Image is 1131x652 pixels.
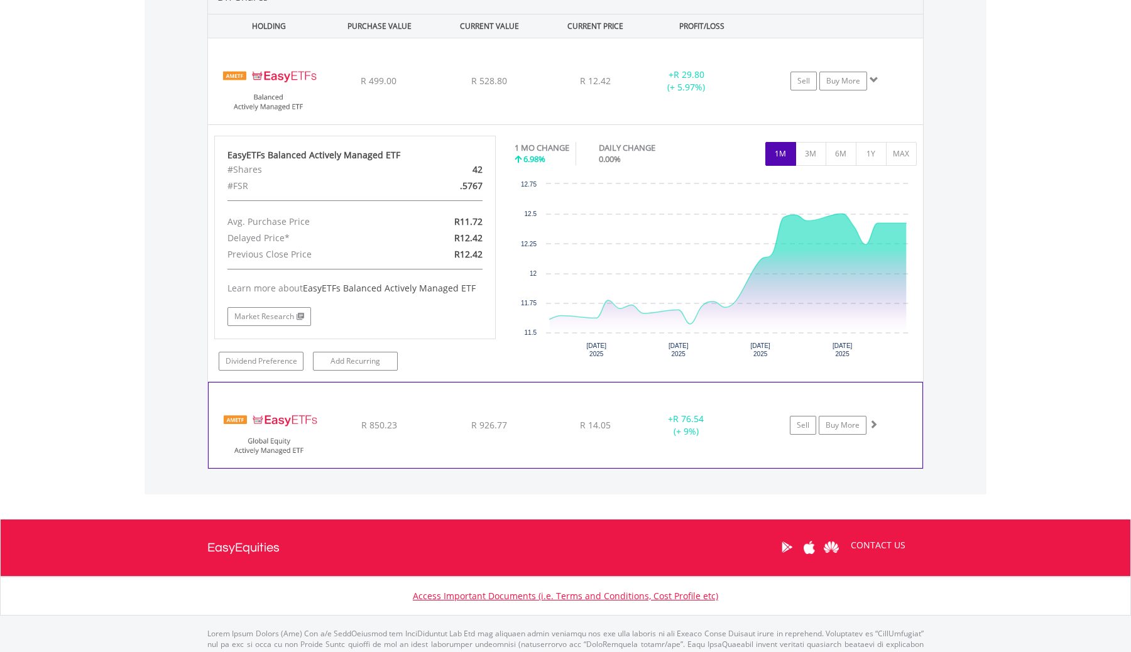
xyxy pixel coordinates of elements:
span: R 528.80 [471,75,507,87]
div: DAILY CHANGE [599,142,699,154]
div: CURRENT VALUE [435,14,543,38]
a: Buy More [819,416,866,435]
text: [DATE] 2025 [669,342,689,357]
span: R 926.77 [471,419,507,431]
div: #Shares [218,161,401,178]
span: R12.42 [454,248,483,260]
img: TFSA.EASYGE.png [215,398,323,465]
span: EasyETFs Balanced Actively Managed ETF [303,282,476,294]
button: 6M [826,142,856,166]
text: 12.75 [521,181,537,188]
button: 1Y [856,142,887,166]
div: #FSR [218,178,401,194]
a: Sell [790,416,816,435]
a: Access Important Documents (i.e. Terms and Conditions, Cost Profile etc) [413,590,718,602]
button: 1M [765,142,796,166]
div: CURRENT PRICE [545,14,645,38]
div: Delayed Price* [218,230,401,246]
a: EasyEquities [207,519,280,576]
span: 0.00% [599,153,621,165]
span: R11.72 [454,215,483,227]
button: 3M [795,142,826,166]
text: [DATE] 2025 [587,342,607,357]
span: R 499.00 [361,75,396,87]
div: PURCHASE VALUE [325,14,433,38]
a: Sell [790,72,817,90]
span: R12.42 [454,232,483,244]
a: Apple [798,528,820,567]
a: Buy More [819,72,867,90]
div: + (+ 5.97%) [639,68,734,94]
text: 11.5 [525,329,537,336]
text: [DATE] 2025 [751,342,771,357]
a: Huawei [820,528,842,567]
div: Previous Close Price [218,246,401,263]
div: Learn more about [227,282,483,295]
svg: Interactive chart [515,178,916,366]
div: .5767 [401,178,492,194]
a: Dividend Preference [219,352,303,371]
a: Market Research [227,307,311,326]
span: R 850.23 [361,419,397,431]
text: 11.75 [521,300,537,307]
div: 42 [401,161,492,178]
text: 12.5 [525,210,537,217]
div: PROFIT/LOSS [648,14,755,38]
img: TFSA.EASYBF.png [214,54,322,121]
div: EasyETFs Balanced Actively Managed ETF [227,149,483,161]
div: + (+ 9%) [639,413,733,438]
span: R 12.42 [580,75,611,87]
a: CONTACT US [842,528,914,563]
text: 12 [530,270,537,277]
div: Avg. Purchase Price [218,214,401,230]
span: 6.98% [523,153,545,165]
div: HOLDING [209,14,323,38]
a: Google Play [776,528,798,567]
div: Chart. Highcharts interactive chart. [515,178,917,366]
a: Add Recurring [313,352,398,371]
text: 12.25 [521,241,537,247]
span: R 14.05 [580,419,611,431]
div: 1 MO CHANGE [515,142,569,154]
button: MAX [886,142,917,166]
span: R 76.54 [673,413,704,425]
span: R 29.80 [674,68,704,80]
text: [DATE] 2025 [833,342,853,357]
